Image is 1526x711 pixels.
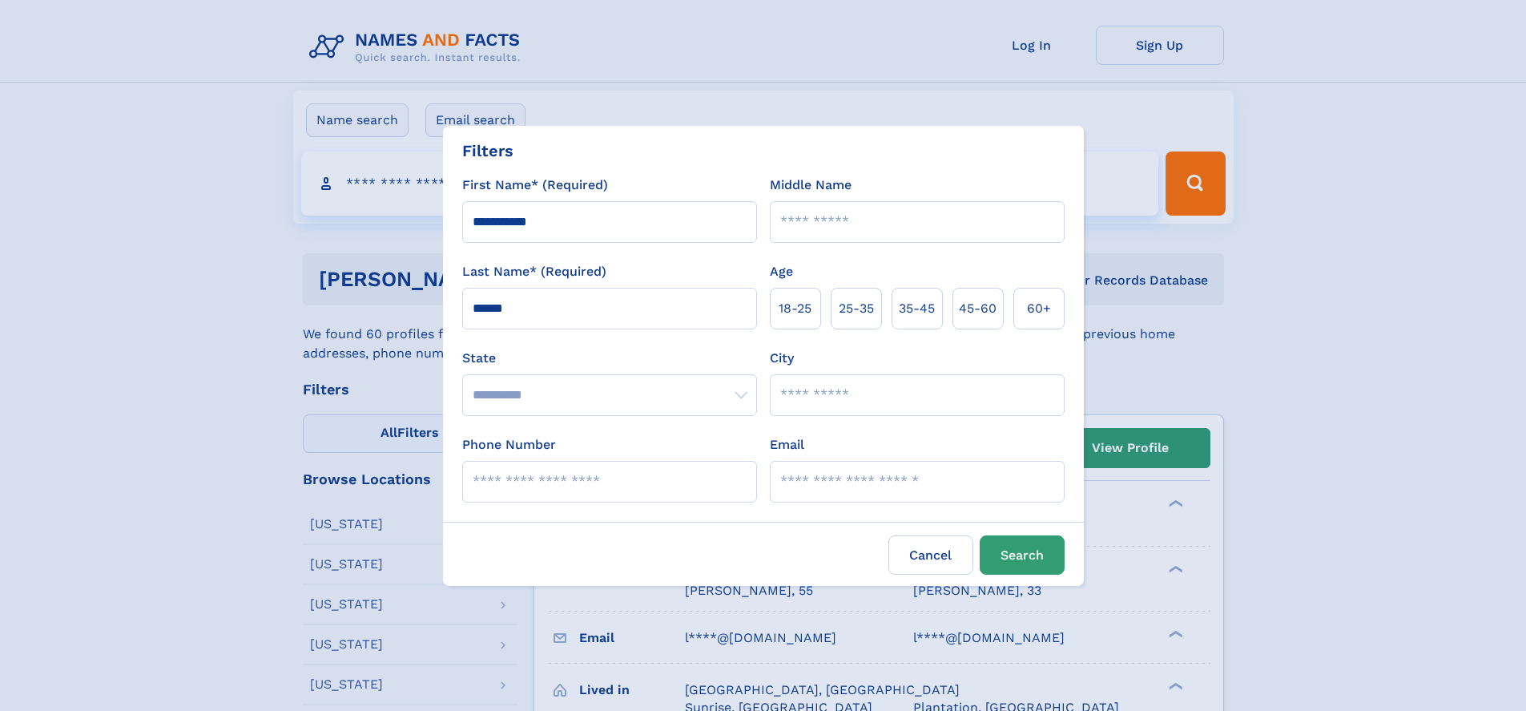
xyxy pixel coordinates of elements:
label: City [770,349,794,368]
span: 45‑60 [959,299,997,318]
label: Middle Name [770,176,852,195]
label: Cancel [888,535,973,575]
span: 18‑25 [779,299,811,318]
label: Phone Number [462,435,556,454]
span: 35‑45 [899,299,935,318]
button: Search [980,535,1065,575]
label: First Name* (Required) [462,176,608,195]
label: State [462,349,757,368]
span: 60+ [1027,299,1051,318]
label: Email [770,435,804,454]
label: Last Name* (Required) [462,262,606,281]
span: 25‑35 [839,299,874,318]
label: Age [770,262,793,281]
div: Filters [462,139,513,163]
